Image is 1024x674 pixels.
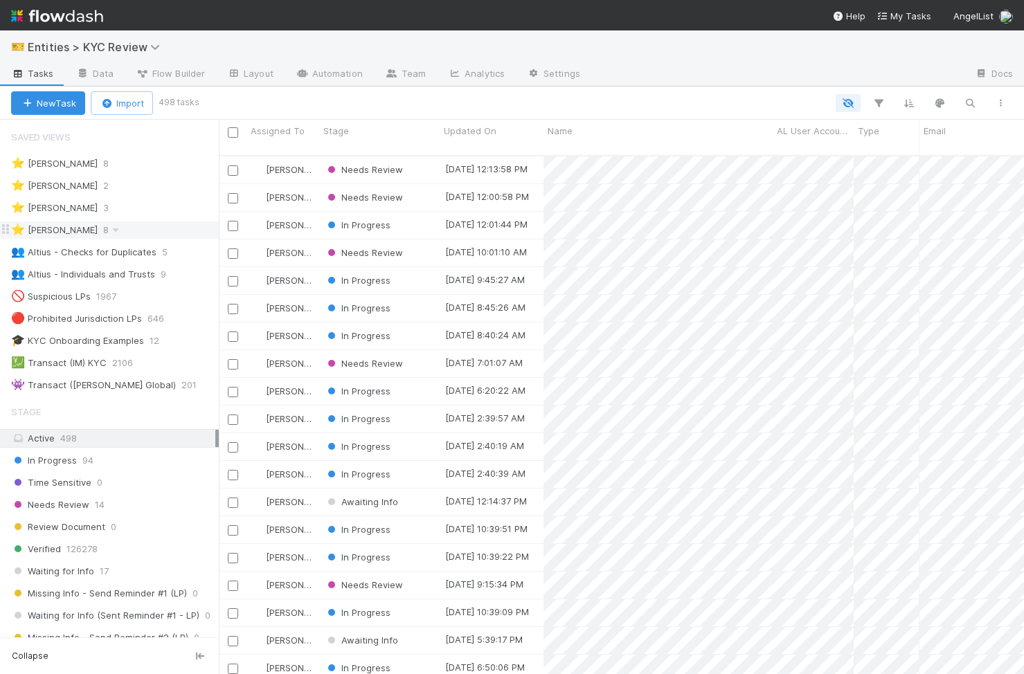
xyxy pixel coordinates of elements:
button: NewTask [11,91,85,115]
img: avatar_ec94f6e9-05c5-4d36-a6c8-d0cea77c3c29.png [253,275,264,286]
span: [PERSON_NAME] [266,524,336,535]
span: In Progress [11,452,77,469]
span: Needs Review [325,192,403,203]
div: In Progress [325,467,390,481]
button: Import [91,91,153,115]
div: In Progress [325,301,390,315]
span: Verified [11,540,61,558]
span: In Progress [325,219,390,230]
span: 🚫 [11,290,25,302]
div: [PERSON_NAME] [252,163,312,176]
input: Toggle Row Selected [228,664,238,674]
div: [PERSON_NAME] [252,495,312,509]
span: Saved Views [11,123,71,151]
span: [PERSON_NAME] [266,330,336,341]
input: Toggle Row Selected [228,276,238,286]
div: In Progress [325,412,390,426]
img: avatar_7d83f73c-397d-4044-baf2-bb2da42e298f.png [253,662,264,673]
div: In Progress [325,605,390,619]
span: In Progress [325,330,390,341]
span: In Progress [325,275,390,286]
span: 0 [194,629,199,646]
div: [DATE] 12:00:58 PM [445,190,529,203]
span: In Progress [325,441,390,452]
div: Prohibited Jurisdiction LPs [11,310,142,327]
span: 0 [192,585,198,602]
span: [PERSON_NAME] [266,441,336,452]
img: avatar_7d83f73c-397d-4044-baf2-bb2da42e298f.png [253,441,264,452]
span: Missing Info - Send Reminder #2 (LP) [11,629,188,646]
span: 🎓 [11,334,25,346]
span: Stage [11,398,41,426]
span: 0 [97,474,102,491]
div: Needs Review [325,578,403,592]
input: Toggle Row Selected [228,248,238,259]
span: 🔴 [11,312,25,324]
div: In Progress [325,329,390,343]
a: Analytics [437,64,516,86]
div: In Progress [325,273,390,287]
div: Altius - Checks for Duplicates [11,244,156,261]
span: 9 [161,266,180,283]
div: [DATE] 12:01:44 PM [445,217,528,231]
span: [PERSON_NAME] [266,552,336,563]
div: [PERSON_NAME] [252,633,312,647]
div: [DATE] 12:13:58 PM [445,162,528,176]
div: [PERSON_NAME] [252,412,312,426]
span: Needs Review [325,579,403,590]
span: 94 [82,452,93,469]
span: [PERSON_NAME] [266,662,336,673]
div: [PERSON_NAME] [11,199,98,217]
span: 👥 [11,246,25,257]
span: 2 [103,177,123,194]
input: Toggle Row Selected [228,470,238,480]
span: 🎫 [11,41,25,53]
img: avatar_ec94f6e9-05c5-4d36-a6c8-d0cea77c3c29.png [253,524,264,535]
div: [PERSON_NAME] [11,177,98,194]
img: avatar_ec94f6e9-05c5-4d36-a6c8-d0cea77c3c29.png [253,192,264,203]
div: [PERSON_NAME] [252,439,312,453]
input: Toggle Row Selected [228,221,238,231]
div: [PERSON_NAME] [11,221,98,239]
div: In Progress [325,439,390,453]
div: Awaiting Info [325,495,398,509]
input: Toggle Row Selected [228,359,238,370]
span: In Progress [325,552,390,563]
div: [DATE] 12:14:37 PM [445,494,527,508]
div: [DATE] 10:39:51 PM [445,522,528,536]
span: [PERSON_NAME] [266,275,336,286]
div: [DATE] 10:39:09 PM [445,605,529,619]
span: AngelList [953,10,994,21]
a: My Tasks [877,9,931,23]
span: [PERSON_NAME] [266,468,336,480]
img: avatar_7d83f73c-397d-4044-baf2-bb2da42e298f.png [253,164,264,175]
div: [DATE] 7:01:07 AM [445,356,523,370]
span: 201 [181,376,210,394]
div: [DATE] 2:40:39 AM [445,466,526,480]
input: Toggle Row Selected [228,304,238,314]
div: [PERSON_NAME] [252,467,312,481]
span: Name [548,124,573,138]
span: ⭐ [11,157,25,169]
img: avatar_ec94f6e9-05c5-4d36-a6c8-d0cea77c3c29.png [253,635,264,646]
input: Toggle Row Selected [228,553,238,563]
div: [PERSON_NAME] [252,301,312,315]
span: Awaiting Info [325,635,398,646]
div: In Progress [325,522,390,536]
span: Collapse [12,650,48,662]
div: Awaiting Info [325,633,398,647]
input: Toggle Row Selected [228,581,238,591]
span: Awaiting Info [325,496,398,507]
span: Time Sensitive [11,474,91,491]
span: Flow Builder [136,66,205,80]
img: avatar_d8fc9ee4-bd1b-4062-a2a8-84feb2d97839.png [253,358,264,369]
span: Type [858,124,879,138]
span: In Progress [325,385,390,397]
span: Stage [323,124,349,138]
span: 17 [100,563,109,580]
a: Flow Builder [125,64,216,86]
span: In Progress [325,524,390,535]
span: Waiting for Info (Sent Reminder #1 - LP) [11,607,199,624]
div: Suspicious LPs [11,288,91,305]
div: [PERSON_NAME] [252,550,312,564]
